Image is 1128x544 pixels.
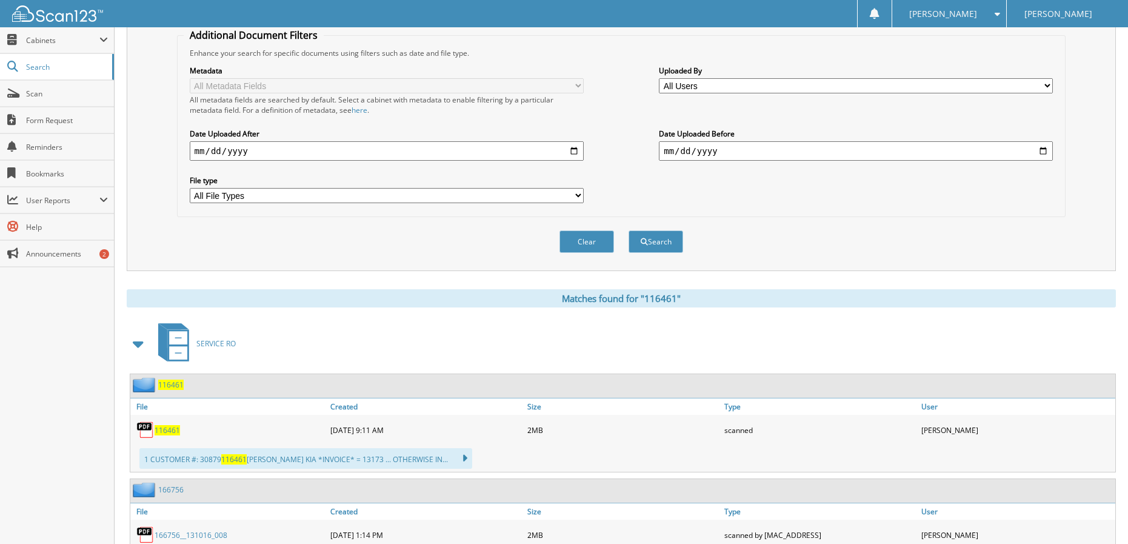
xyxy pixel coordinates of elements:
[190,141,584,161] input: start
[26,249,108,259] span: Announcements
[524,418,721,442] div: 2MB
[1067,486,1128,544] iframe: Chat Widget
[918,398,1115,415] a: User
[327,418,524,442] div: [DATE] 9:11 AM
[721,503,918,520] a: Type
[327,398,524,415] a: Created
[26,195,99,206] span: User Reports
[26,115,108,126] span: Form Request
[659,141,1053,161] input: end
[26,169,108,179] span: Bookmarks
[139,448,472,469] div: 1 CUSTOMER #: 30879 [PERSON_NAME] KIA *INVOICE* = 13173 ... OTHERWISE IN...
[26,89,108,99] span: Scan
[196,338,236,349] span: SERVICE RO
[352,105,367,115] a: here
[190,65,584,76] label: Metadata
[559,230,614,253] button: Clear
[190,175,584,186] label: File type
[918,503,1115,520] a: User
[524,503,721,520] a: Size
[659,129,1053,139] label: Date Uploaded Before
[158,380,184,390] a: 116461
[184,48,1060,58] div: Enhance your search for specific documents using filters such as date and file type.
[909,10,977,18] span: [PERSON_NAME]
[99,249,109,259] div: 2
[721,418,918,442] div: scanned
[184,29,324,42] legend: Additional Document Filters
[629,230,683,253] button: Search
[659,65,1053,76] label: Uploaded By
[26,35,99,45] span: Cabinets
[26,62,106,72] span: Search
[136,421,155,439] img: PDF.png
[155,530,227,540] a: 166756__131016_008
[918,418,1115,442] div: [PERSON_NAME]
[1024,10,1092,18] span: [PERSON_NAME]
[136,526,155,544] img: PDF.png
[158,485,184,495] a: 166756
[155,425,180,435] a: 116461
[221,454,247,465] span: 116461
[190,95,584,115] div: All metadata fields are searched by default. Select a cabinet with metadata to enable filtering b...
[12,5,103,22] img: scan123-logo-white.svg
[133,377,158,392] img: folder2.png
[524,398,721,415] a: Size
[327,503,524,520] a: Created
[133,482,158,497] img: folder2.png
[721,398,918,415] a: Type
[130,398,327,415] a: File
[127,289,1116,307] div: Matches found for "116461"
[130,503,327,520] a: File
[151,320,236,368] a: SERVICE RO
[26,142,108,152] span: Reminders
[26,222,108,232] span: Help
[190,129,584,139] label: Date Uploaded After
